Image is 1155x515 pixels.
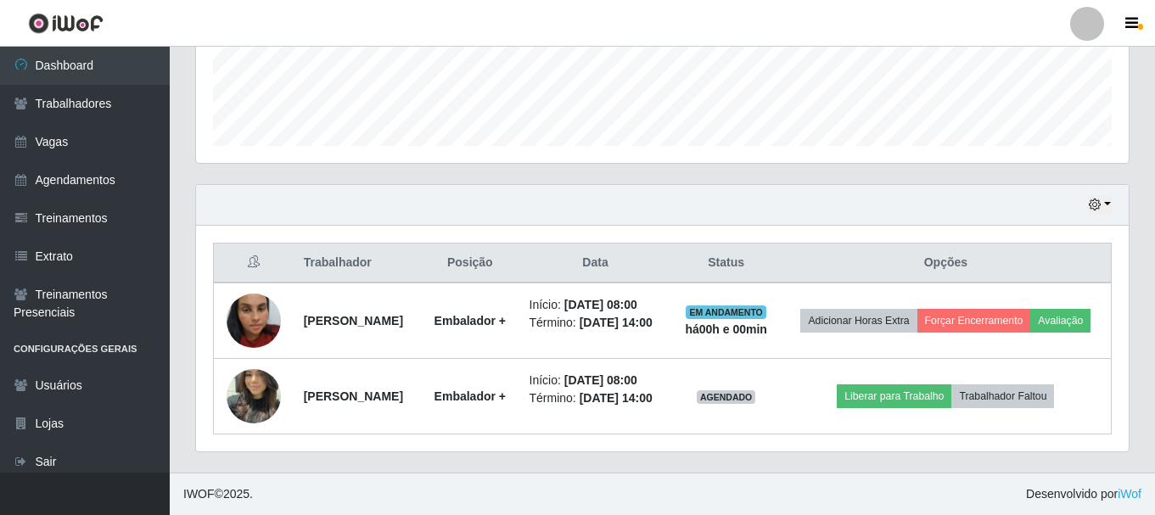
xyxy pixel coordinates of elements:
[672,244,781,283] th: Status
[530,314,662,332] li: Término:
[580,391,653,405] time: [DATE] 14:00
[28,13,104,34] img: CoreUI Logo
[1030,309,1091,333] button: Avaliação
[294,244,422,283] th: Trabalhador
[227,272,281,369] img: 1758035983711.jpeg
[421,244,519,283] th: Posição
[530,389,662,407] li: Término:
[530,296,662,314] li: Início:
[183,487,215,501] span: IWOF
[781,244,1112,283] th: Opções
[837,384,951,408] button: Liberar para Trabalho
[530,372,662,389] li: Início:
[435,314,506,327] strong: Embalador +
[304,389,403,403] strong: [PERSON_NAME]
[1026,485,1141,503] span: Desenvolvido por
[183,485,253,503] span: © 2025 .
[564,298,637,311] time: [DATE] 08:00
[697,390,756,404] span: AGENDADO
[519,244,672,283] th: Data
[800,309,917,333] button: Adicionar Horas Extra
[580,316,653,329] time: [DATE] 14:00
[917,309,1031,333] button: Forçar Encerramento
[304,314,403,327] strong: [PERSON_NAME]
[1118,487,1141,501] a: iWof
[435,389,506,403] strong: Embalador +
[951,384,1054,408] button: Trabalhador Faltou
[227,348,281,445] img: 1758389423649.jpeg
[564,373,637,387] time: [DATE] 08:00
[685,322,767,336] strong: há 00 h e 00 min
[686,305,766,319] span: EM ANDAMENTO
